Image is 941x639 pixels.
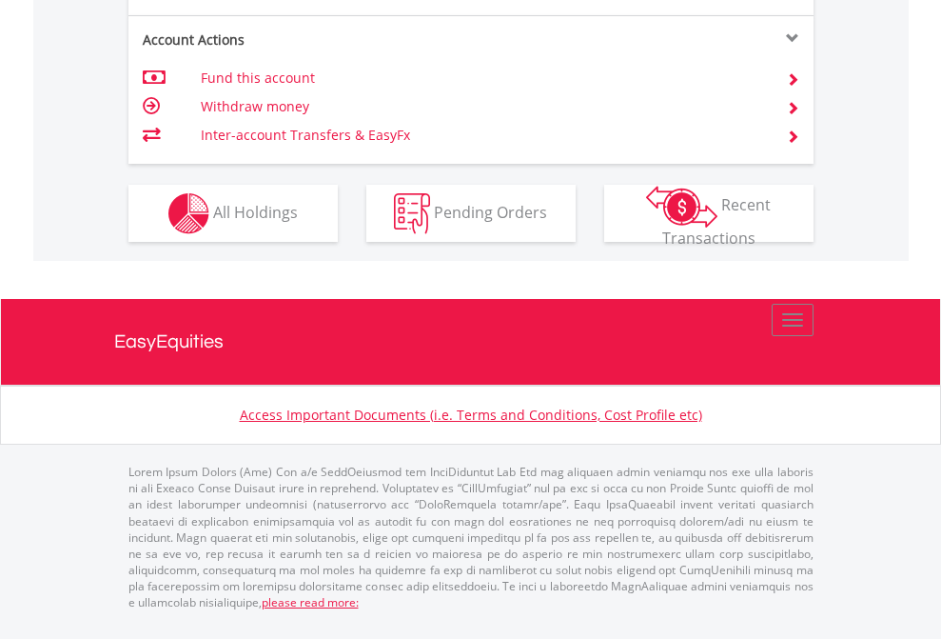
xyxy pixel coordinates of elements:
[262,594,359,610] a: please read more:
[213,201,298,222] span: All Holdings
[128,185,338,242] button: All Holdings
[366,185,576,242] button: Pending Orders
[201,121,763,150] td: Inter-account Transfers & EasyFx
[128,464,814,610] p: Lorem Ipsum Dolors (Ame) Con a/e SeddOeiusmod tem InciDiduntut Lab Etd mag aliquaen admin veniamq...
[394,193,430,234] img: pending_instructions-wht.png
[168,193,209,234] img: holdings-wht.png
[646,186,717,228] img: transactions-zar-wht.png
[128,30,471,50] div: Account Actions
[201,92,763,121] td: Withdraw money
[201,64,763,92] td: Fund this account
[604,185,814,242] button: Recent Transactions
[114,299,828,385] a: EasyEquities
[434,201,547,222] span: Pending Orders
[240,406,702,424] a: Access Important Documents (i.e. Terms and Conditions, Cost Profile etc)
